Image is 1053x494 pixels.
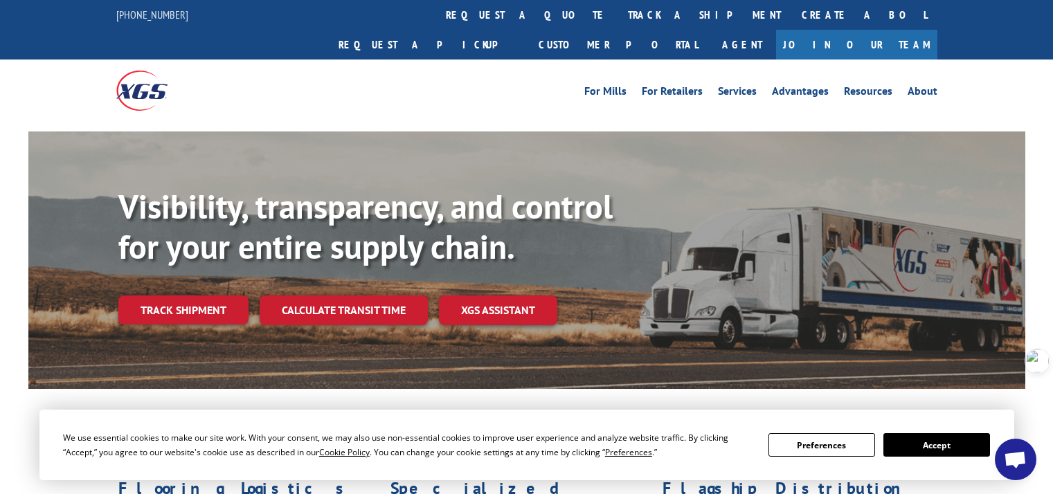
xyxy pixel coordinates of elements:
a: Request a pickup [328,30,528,60]
span: Cookie Policy [319,446,370,458]
div: Open chat [995,439,1036,480]
button: Preferences [768,433,875,457]
button: Accept [883,433,990,457]
a: For Retailers [642,86,703,101]
a: [PHONE_NUMBER] [116,8,188,21]
a: Track shipment [118,295,249,324]
span: Preferences [605,446,652,458]
a: Calculate transit time [260,295,428,325]
a: Advantages [772,86,829,101]
b: Visibility, transparency, and control for your entire supply chain. [118,185,613,268]
a: Join Our Team [776,30,937,60]
a: Services [718,86,757,101]
a: Agent [708,30,776,60]
a: For Mills [584,86,627,101]
a: About [908,86,937,101]
a: XGS ASSISTANT [439,295,557,325]
a: Customer Portal [528,30,708,60]
div: We use essential cookies to make our site work. With your consent, we may also use non-essential ... [63,430,752,459]
a: Resources [844,86,892,101]
div: Cookie Consent Prompt [39,410,1014,480]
